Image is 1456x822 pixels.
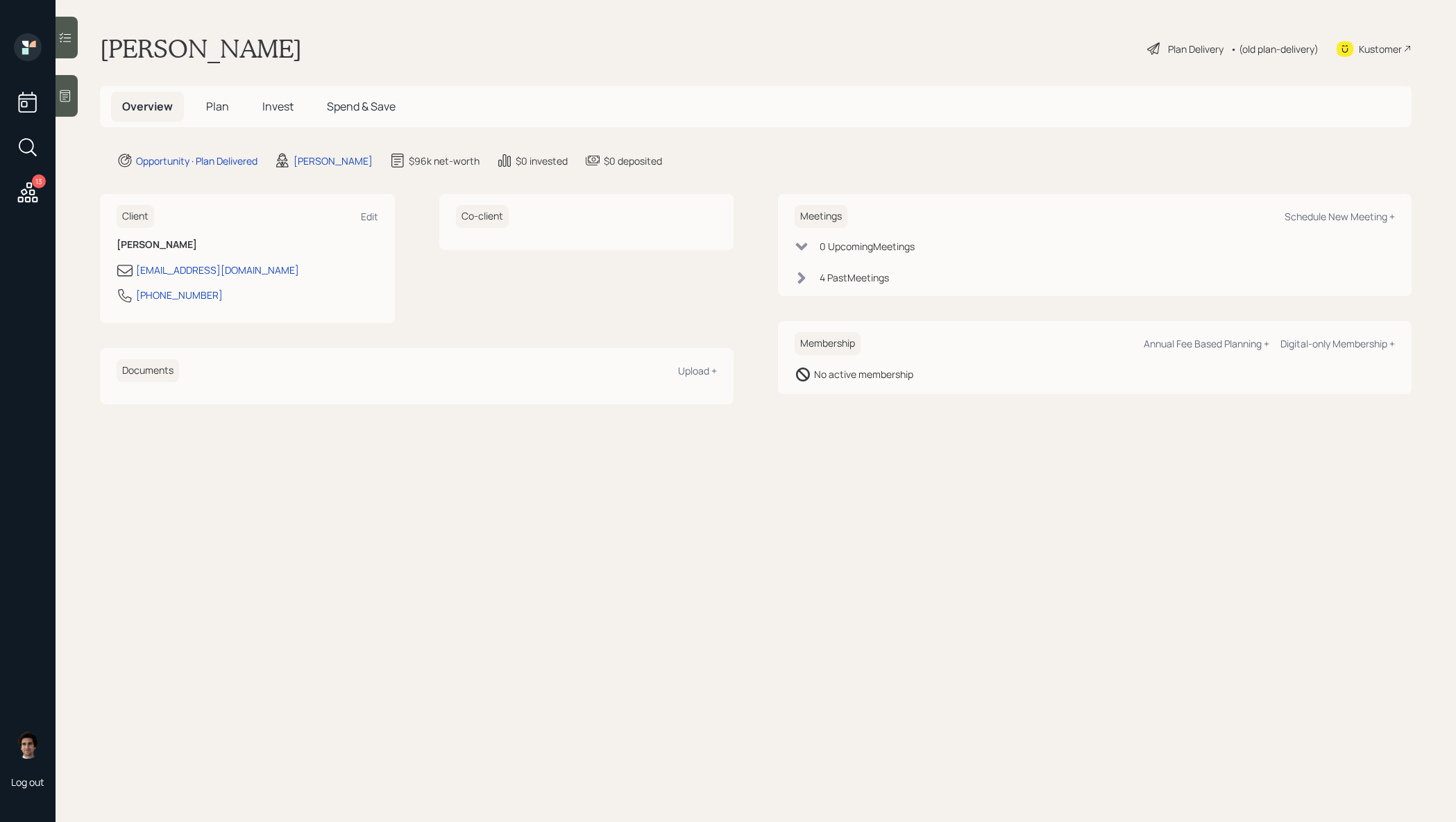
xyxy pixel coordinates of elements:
[262,99,294,114] span: Invest
[136,154,257,168] div: Opportunity · Plan Delivered
[820,270,889,285] div: 4 Past Meeting s
[1285,210,1395,223] div: Schedule New Meeting +
[1144,337,1269,350] div: Annual Fee Based Planning +
[604,154,662,168] div: $0 deposited
[136,263,299,277] div: [EMAIL_ADDRESS][DOMAIN_NAME]
[409,154,480,168] div: $96k net-worth
[456,205,509,228] h6: Co-client
[1168,42,1224,56] div: Plan Delivery
[122,99,173,114] span: Overview
[117,239,378,251] h6: [PERSON_NAME]
[1280,337,1395,350] div: Digital-only Membership +
[327,99,396,114] span: Spend & Save
[32,174,46,188] div: 13
[678,364,717,377] div: Upload +
[1230,42,1319,56] div: • (old plan-delivery)
[117,205,154,228] h6: Client
[814,367,913,381] div: No active membership
[100,33,302,64] h1: [PERSON_NAME]
[11,775,44,789] div: Log out
[206,99,229,114] span: Plan
[294,154,373,168] div: [PERSON_NAME]
[1359,42,1402,56] div: Kustomer
[820,239,915,254] div: 0 Upcoming Meeting s
[795,332,861,355] h6: Membership
[516,154,568,168] div: $0 invested
[14,731,42,759] img: harrison-schaefer-headshot-2.png
[795,205,847,228] h6: Meetings
[361,210,378,223] div: Edit
[136,288,223,302] div: [PHONE_NUMBER]
[117,359,179,382] h6: Documents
